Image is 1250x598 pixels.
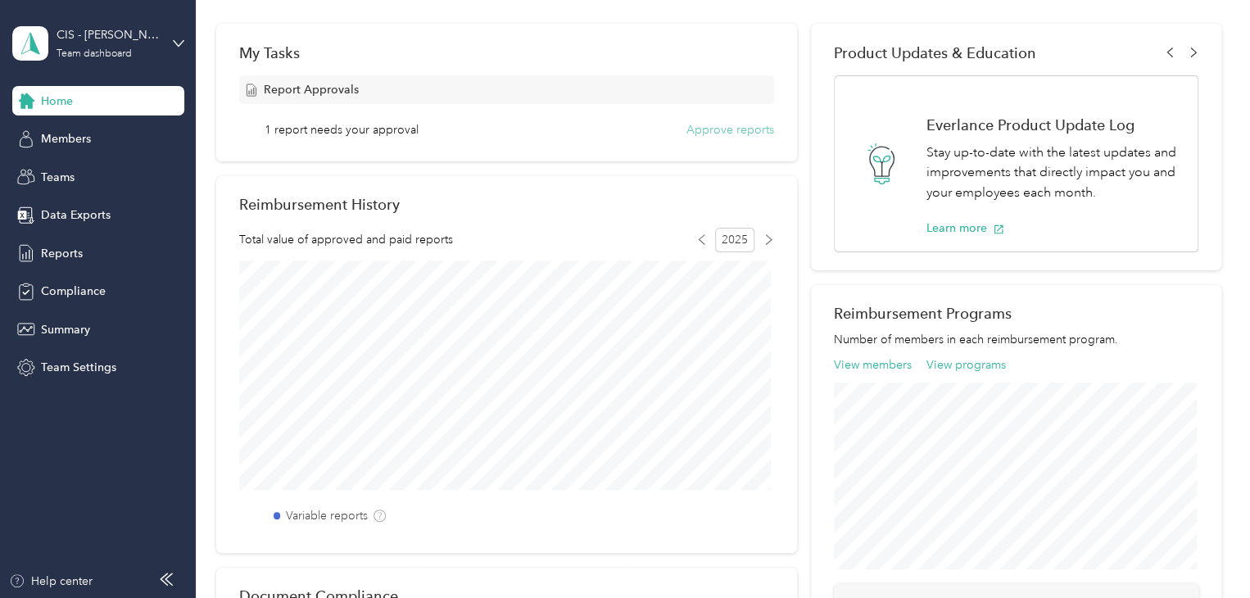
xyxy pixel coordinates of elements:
h2: Reimbursement History [239,196,400,213]
div: Team dashboard [57,49,132,59]
span: Report Approvals [264,81,359,98]
span: Data Exports [41,206,111,224]
button: View programs [926,356,1006,374]
span: Compliance [41,283,106,300]
h2: Reimbursement Programs [834,305,1198,322]
button: Learn more [926,220,1004,237]
span: Total value of approved and paid reports [239,231,453,248]
label: Variable reports [286,507,368,524]
span: Summary [41,321,90,338]
span: Product Updates & Education [834,44,1036,61]
span: Members [41,130,91,147]
span: 2025 [715,228,754,252]
h1: Everlance Product Update Log [926,116,1180,134]
span: Teams [41,169,75,186]
div: CIS - [PERSON_NAME] Team [57,26,159,43]
span: Home [41,93,73,110]
span: 1 report needs your approval [265,121,419,138]
p: Number of members in each reimbursement program. [834,331,1198,348]
span: Team Settings [41,359,116,376]
div: My Tasks [239,44,774,61]
button: View members [834,356,912,374]
button: Approve reports [686,121,774,138]
span: Reports [41,245,83,262]
button: Help center [9,573,93,590]
p: Stay up-to-date with the latest updates and improvements that directly impact you and your employ... [926,143,1180,203]
iframe: Everlance-gr Chat Button Frame [1158,506,1250,598]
